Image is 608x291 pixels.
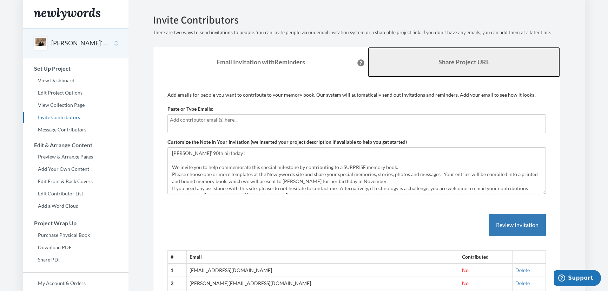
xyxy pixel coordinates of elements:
[462,280,469,286] span: No
[187,277,459,290] td: [PERSON_NAME][EMAIL_ADDRESS][DOMAIN_NAME]
[489,214,546,237] button: Review Invitation
[34,8,100,20] img: Newlywords logo
[168,264,187,277] th: 1
[153,29,560,36] p: There are two ways to send invitations to people. You can invite people via our email invitation ...
[167,105,213,112] label: Paste or Type Emails:
[23,201,128,211] a: Add a Word Cloud
[459,251,512,264] th: Contributed
[167,91,546,98] p: Add emails for people you want to contribute to your memory book. Our system will automatically s...
[23,164,128,174] a: Add Your Own Content
[51,39,108,48] button: [PERSON_NAME]' 90th Birthday Memory Book
[23,151,128,162] a: Preview & Arrange Pages
[24,220,128,226] h3: Project Wrap Up
[217,58,305,66] strong: Email Invitation with Reminders
[23,254,128,265] a: Share PDF
[23,112,128,123] a: Invite Contributors
[187,251,459,264] th: Email
[187,264,459,277] td: [EMAIL_ADDRESS][DOMAIN_NAME]
[23,100,128,110] a: View Collection Page
[167,147,546,194] textarea: [PERSON_NAME]’ 90th birthday ! We invite you to help commemorate this special milestone by contri...
[515,267,530,273] a: Delete
[23,88,128,98] a: Edit Project Options
[167,138,407,145] label: Customize the Note in Your Invitation (we inserted your project description if available to help ...
[24,142,128,148] h3: Edit & Arrange Content
[23,188,128,199] a: Edit Contributor List
[168,251,187,264] th: #
[170,116,543,124] input: Add contributor email(s) here...
[554,270,601,287] iframe: Opens a widget where you can chat to one of our agents
[23,124,128,135] a: Message Contributors
[462,267,469,273] span: No
[515,280,530,286] a: Delete
[23,75,128,86] a: View Dashboard
[168,277,187,290] th: 2
[23,230,128,240] a: Purchase Physical Book
[153,14,560,26] h2: Invite Contributors
[438,58,489,66] b: Share Project URL
[24,65,128,72] h3: Set Up Project
[23,242,128,253] a: Download PDF
[23,176,128,187] a: Edit Front & Back Covers
[23,278,128,289] a: My Account & Orders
